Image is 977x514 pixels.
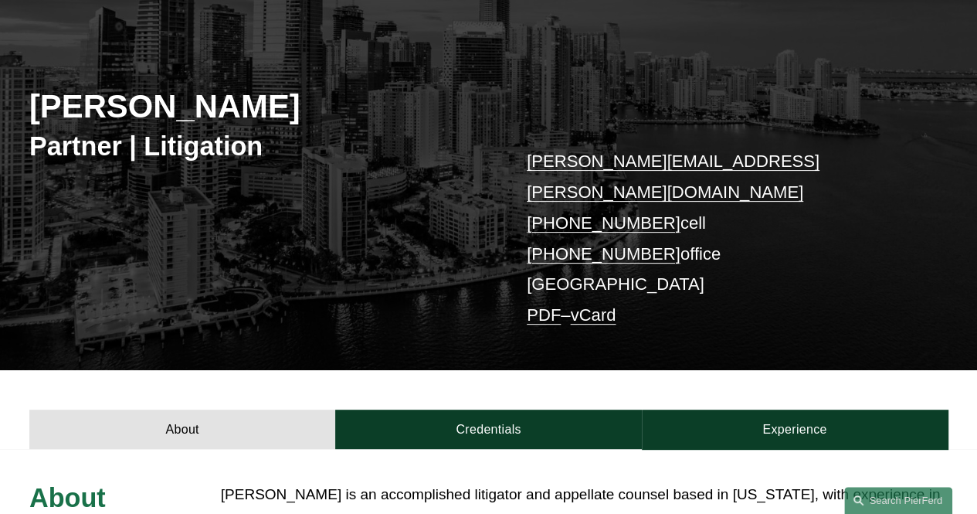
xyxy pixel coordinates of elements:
a: [PHONE_NUMBER] [527,244,680,264]
a: Search this site [844,487,952,514]
h2: [PERSON_NAME] [29,87,489,127]
a: About [29,410,335,449]
a: [PERSON_NAME][EMAIL_ADDRESS][PERSON_NAME][DOMAIN_NAME] [527,151,819,202]
p: cell office [GEOGRAPHIC_DATA] – [527,146,909,330]
a: PDF [527,305,561,325]
a: vCard [570,305,616,325]
a: [PHONE_NUMBER] [527,213,680,233]
h3: Partner | Litigation [29,130,489,162]
a: Credentials [335,410,641,449]
a: Experience [642,410,948,449]
span: About [29,483,106,512]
